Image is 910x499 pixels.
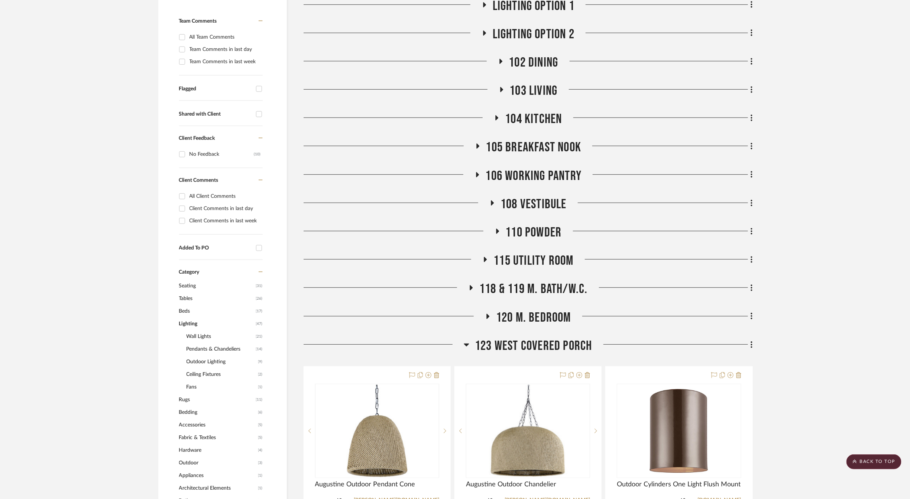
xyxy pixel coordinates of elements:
[179,419,256,431] span: Accessories
[256,318,263,330] span: (47)
[190,215,261,227] div: Client Comments in last week
[179,136,215,141] span: Client Feedback
[617,480,741,489] span: Outdoor Cylinders One Light Flush Mount
[179,280,254,292] span: Seating
[256,293,263,305] span: (26)
[179,269,200,276] span: Category
[496,310,571,326] span: 120 M. BEDROOM
[179,482,256,495] span: Architectural Elements
[179,457,256,469] span: Outdoor
[846,454,901,469] scroll-to-top-button: BACK TO TOP
[256,280,263,292] span: (31)
[258,406,263,418] span: (6)
[510,83,558,99] span: 103 LIVING
[467,385,589,477] img: Augustine Outdoor Chandelier
[190,148,254,160] div: No Feedback
[190,203,261,215] div: Client Comments in last day
[258,381,263,393] span: (1)
[506,225,562,241] span: 110 POWDER
[179,305,254,318] span: Beds
[187,343,254,355] span: Pendants & Chandeliers
[179,86,252,92] div: Flagged
[486,139,582,155] span: 105 BREAKFAST NOOK
[179,245,252,251] div: Added To PO
[466,384,590,478] div: 0
[179,469,256,482] span: Appliances
[256,394,263,406] span: (11)
[179,406,256,419] span: Bedding
[493,253,573,269] span: 115 UTILITY ROOM
[258,419,263,431] span: (5)
[179,111,252,117] div: Shared with Client
[486,168,582,184] span: 106 WORKING PANTRY
[501,196,567,212] span: 108 VESTIBULE
[187,381,256,393] span: Fans
[632,384,725,477] img: Outdoor Cylinders One Light Flush Mount
[509,55,558,71] span: 102 DINING
[190,31,261,43] div: All Team Comments
[179,19,217,24] span: Team Comments
[258,470,263,482] span: (1)
[179,431,256,444] span: Fabric & Textiles
[258,482,263,494] span: (1)
[466,480,556,489] span: Augustine Outdoor Chandelier
[187,355,256,368] span: Outdoor Lighting
[316,385,438,477] img: Augustine Outdoor Pendant Cone
[258,356,263,368] span: (9)
[475,338,592,354] span: 123 WEST COVERED PORCH
[179,444,256,457] span: Hardware
[190,44,261,55] div: Team Comments in last day
[505,111,562,127] span: 104 KITCHEN
[258,432,263,444] span: (5)
[179,292,254,305] span: Tables
[256,331,263,342] span: (21)
[315,480,415,489] span: Augustine Outdoor Pendant Cone
[258,368,263,380] span: (2)
[256,343,263,355] span: (14)
[179,393,254,406] span: Rugs
[179,318,254,330] span: Lighting
[479,281,587,297] span: 118 & 119 M. BATH/W.C.
[258,457,263,469] span: (3)
[258,444,263,456] span: (4)
[493,26,574,42] span: Lighting Option 2
[190,190,261,202] div: All Client Comments
[256,305,263,317] span: (17)
[190,56,261,68] div: Team Comments in last week
[187,368,256,381] span: Ceiling Fixtures
[254,148,261,160] div: (10)
[187,330,254,343] span: Wall Lights
[179,178,218,183] span: Client Comments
